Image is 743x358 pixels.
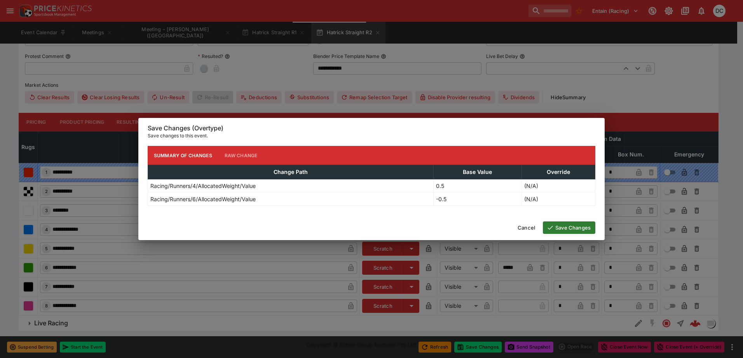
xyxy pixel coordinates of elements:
button: Raw Change [218,146,264,165]
p: Racing/Runners/6/AllocatedWeight/Value [150,195,256,203]
td: 0.5 [433,179,522,193]
button: Save Changes [543,221,595,234]
h6: Save Changes (Overtype) [148,124,595,132]
th: Base Value [433,165,522,179]
td: -0.5 [433,193,522,206]
p: Racing/Runners/4/AllocatedWeight/Value [150,182,256,190]
td: (N/A) [522,193,595,206]
button: Cancel [513,221,540,234]
th: Override [522,165,595,179]
th: Change Path [148,165,434,179]
p: Save changes to this event. [148,132,595,140]
button: Summary of Changes [148,146,218,165]
td: (N/A) [522,179,595,193]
